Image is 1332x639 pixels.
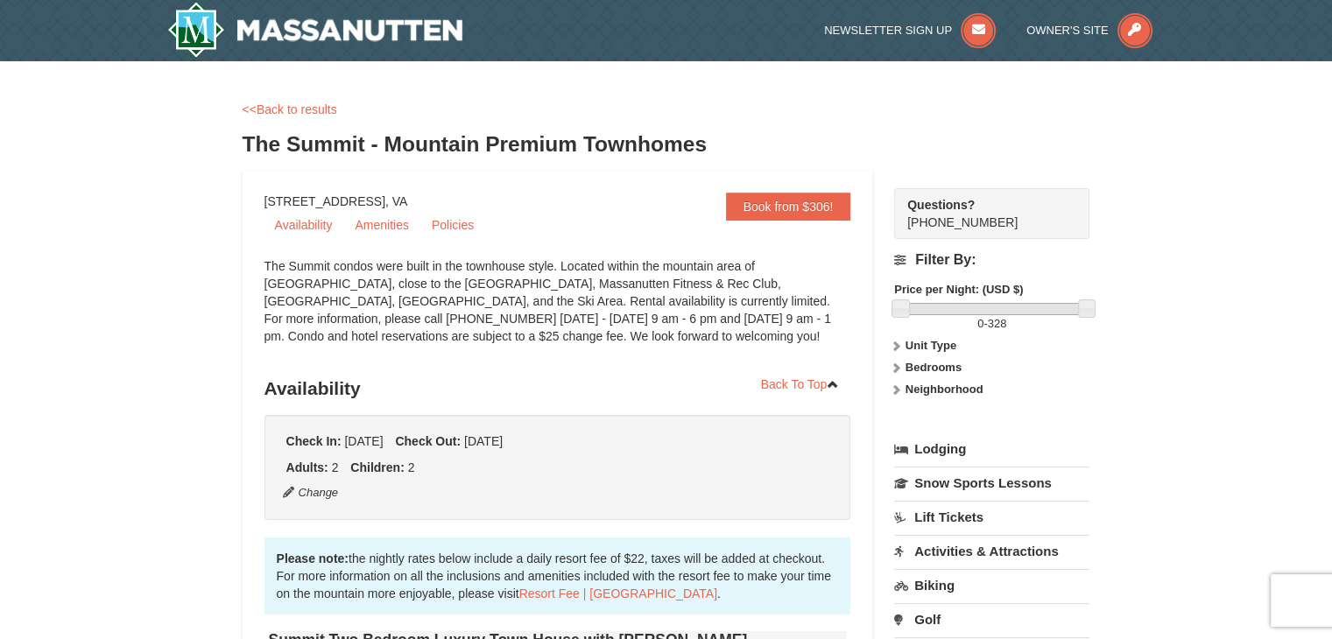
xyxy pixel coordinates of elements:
[824,24,952,37] span: Newsletter Sign Up
[907,196,1058,229] span: [PHONE_NUMBER]
[750,371,851,397] a: Back To Top
[167,2,463,58] a: Massanutten Resort
[906,339,956,352] strong: Unit Type
[906,383,983,396] strong: Neighborhood
[282,483,340,502] button: Change
[894,252,1089,268] h4: Filter By:
[726,193,851,221] a: Book from $306!
[332,460,339,474] span: 2
[264,257,851,362] div: The Summit condos were built in the townhouse style. Located within the mountain area of [GEOGRAP...
[264,212,343,238] a: Availability
[894,569,1089,601] a: Biking
[519,586,717,600] a: Resort Fee | [GEOGRAPHIC_DATA]
[907,198,975,212] strong: Questions?
[167,2,463,58] img: Massanutten Resort Logo
[286,434,342,448] strong: Check In:
[977,317,983,330] span: 0
[243,102,337,116] a: <<Back to results
[464,434,503,448] span: [DATE]
[988,317,1007,330] span: 328
[894,535,1089,567] a: Activities & Attractions
[277,551,349,565] strong: Please note:
[243,127,1090,162] h3: The Summit - Mountain Premium Townhomes
[894,433,1089,465] a: Lodging
[894,467,1089,499] a: Snow Sports Lessons
[894,315,1089,333] label: -
[906,361,962,374] strong: Bedrooms
[264,537,851,614] div: the nightly rates below include a daily resort fee of $22, taxes will be added at checkout. For m...
[894,603,1089,635] a: Golf
[1026,24,1152,37] a: Owner's Site
[344,434,383,448] span: [DATE]
[894,283,1023,296] strong: Price per Night: (USD $)
[824,24,996,37] a: Newsletter Sign Up
[264,371,851,406] h3: Availability
[350,460,404,474] strong: Children:
[344,212,419,238] a: Amenities
[408,460,415,474] span: 2
[421,212,484,238] a: Policies
[395,434,461,448] strong: Check Out:
[286,460,328,474] strong: Adults:
[894,501,1089,533] a: Lift Tickets
[1026,24,1109,37] span: Owner's Site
